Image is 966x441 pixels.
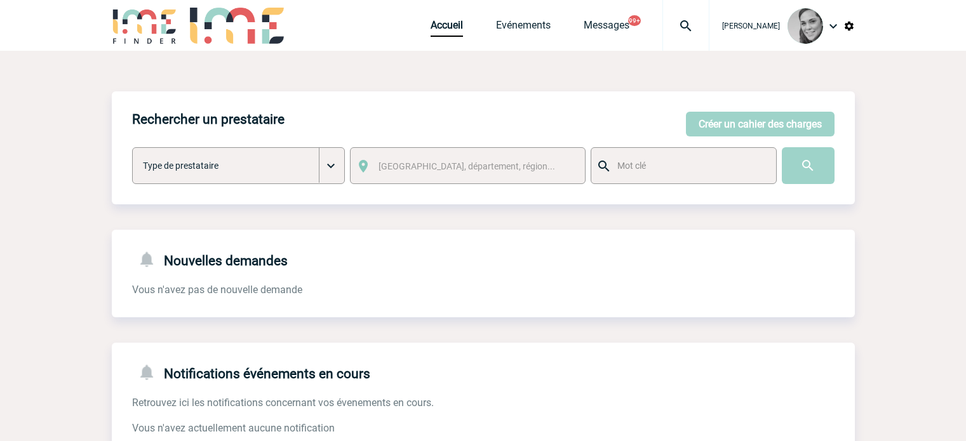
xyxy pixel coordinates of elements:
[112,8,178,44] img: IME-Finder
[496,19,551,37] a: Evénements
[132,284,302,296] span: Vous n'avez pas de nouvelle demande
[132,250,288,268] h4: Nouvelles demandes
[431,19,463,37] a: Accueil
[132,397,434,409] span: Retrouvez ici les notifications concernant vos évenements en cours.
[584,19,629,37] a: Messages
[132,363,370,381] h4: Notifications événements en cours
[722,22,780,30] span: [PERSON_NAME]
[379,161,555,171] span: [GEOGRAPHIC_DATA], département, région...
[137,363,164,381] img: notifications-24-px-g.png
[614,157,765,174] input: Mot clé
[788,8,823,44] img: 94297-0.png
[628,15,641,26] button: 99+
[132,112,285,127] h4: Rechercher un prestataire
[137,250,164,268] img: notifications-24-px-g.png
[132,422,335,434] span: Vous n'avez actuellement aucune notification
[782,147,835,184] input: Submit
